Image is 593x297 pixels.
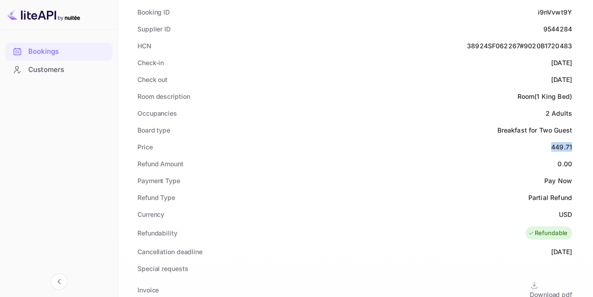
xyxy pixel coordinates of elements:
div: 449.71 [551,142,572,152]
div: HCN [137,41,152,51]
div: Occupancies [137,108,177,118]
div: Refund Type [137,193,175,202]
div: i9nVvwt9Y [538,7,572,17]
div: Currency [137,210,164,219]
a: Bookings [5,43,112,60]
div: Supplier ID [137,24,171,34]
div: 9544284 [543,24,572,34]
div: [DATE] [551,58,572,67]
div: 38924SF062267#9020B1720483 [467,41,572,51]
div: 0.00 [558,159,572,169]
div: Refundability [137,228,177,238]
div: Refundable [528,229,568,238]
div: Bookings [28,46,108,57]
a: Customers [5,61,112,78]
img: LiteAPI logo [7,7,80,22]
button: Collapse navigation [51,273,67,290]
div: Check out [137,75,167,84]
div: Room description [137,92,190,101]
div: Payment Type [137,176,180,185]
div: Cancellation deadline [137,247,203,256]
div: Invoice [137,285,159,295]
div: Board type [137,125,170,135]
div: USD [559,210,572,219]
div: Pay Now [544,176,572,185]
div: Booking ID [137,7,170,17]
div: Customers [28,65,108,75]
div: Special requests [137,264,188,273]
div: Refund Amount [137,159,183,169]
div: 2 Adults [546,108,572,118]
div: [DATE] [551,75,572,84]
div: Bookings [5,43,112,61]
div: Room(1 King Bed) [517,92,572,101]
div: Partial Refund [528,193,572,202]
div: Breakfast for Two Guest [497,125,572,135]
div: Check-in [137,58,164,67]
div: [DATE] [551,247,572,256]
div: Customers [5,61,112,79]
div: Price [137,142,153,152]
